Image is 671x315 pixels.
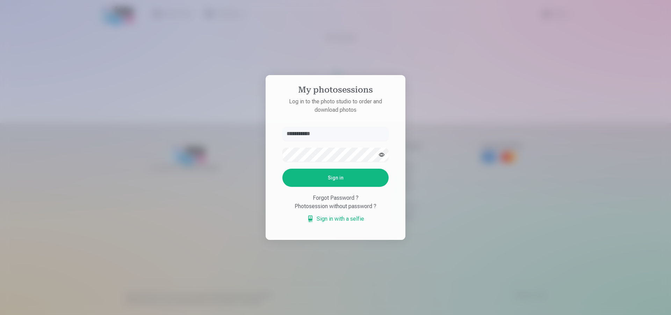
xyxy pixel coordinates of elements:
[275,97,396,114] p: Log in to the photo studio to order and download photos
[307,215,364,223] a: Sign in with a selfie
[275,85,396,97] h4: My photosessions
[282,169,389,187] button: Sign in
[282,194,389,202] div: Forgot Password ?
[282,202,389,211] div: Photosession without password ?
